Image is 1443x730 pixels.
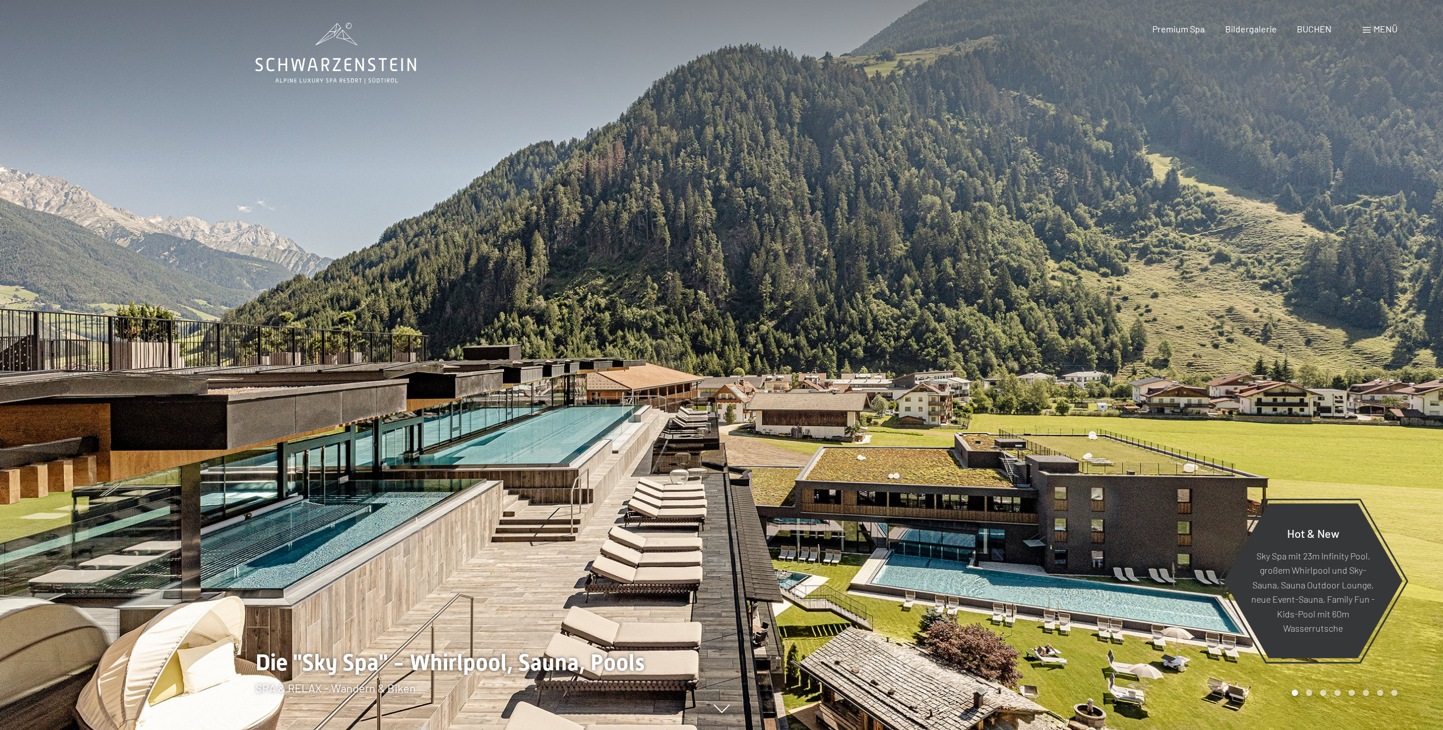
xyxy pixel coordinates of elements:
a: Bildergalerie [1225,23,1277,34]
div: Carousel Page 7 [1377,690,1383,696]
p: Sky Spa mit 23m Infinity Pool, großem Whirlpool und Sky-Sauna, Sauna Outdoor Lounge, neue Event-S... [1251,548,1375,636]
div: Carousel Page 3 [1320,690,1326,696]
div: Carousel Pagination [1288,690,1397,696]
div: Carousel Page 4 [1334,690,1341,696]
div: Carousel Page 1 (Current Slide) [1292,690,1298,696]
div: Carousel Page 6 [1363,690,1369,696]
a: Hot & New Sky Spa mit 23m Infinity Pool, großem Whirlpool und Sky-Sauna, Sauna Outdoor Lounge, ne... [1223,503,1403,659]
a: Premium Spa [1152,23,1205,34]
div: Carousel Page 2 [1306,690,1312,696]
div: Carousel Page 8 [1391,690,1397,696]
span: Hot & New [1287,526,1339,540]
span: Menü [1374,23,1397,34]
div: Carousel Page 5 [1349,690,1355,696]
a: BUCHEN [1297,23,1332,34]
